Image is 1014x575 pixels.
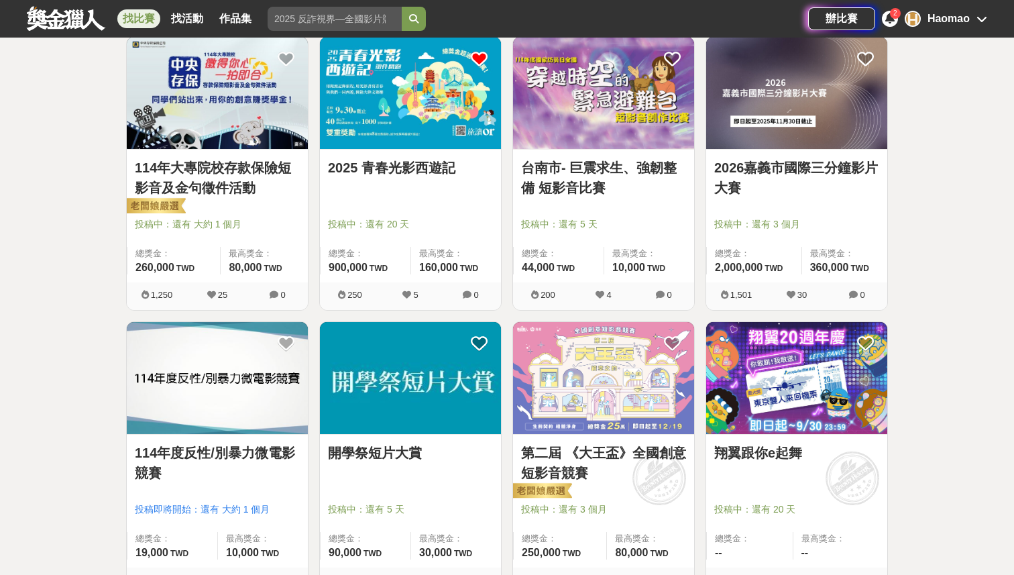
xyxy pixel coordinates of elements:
[521,443,686,483] a: 第二屆 《大王盃》全國創意短影音競賽
[419,262,458,273] span: 160,000
[127,322,308,434] img: Cover Image
[715,532,785,545] span: 總獎金：
[714,217,879,231] span: 投稿中：還有 3 個月
[176,264,194,273] span: TWD
[419,547,452,558] span: 30,000
[797,290,807,300] span: 30
[135,503,300,517] span: 投稿即將開始：還有 大約 1 個月
[513,37,694,150] a: Cover Image
[563,549,581,558] span: TWD
[522,532,598,545] span: 總獎金：
[473,290,478,300] span: 0
[328,158,493,178] a: 2025 青春光影西遊記
[706,37,887,150] a: Cover Image
[706,322,887,434] img: Cover Image
[765,264,783,273] span: TWD
[280,290,285,300] span: 0
[513,322,694,435] a: Cover Image
[419,532,493,545] span: 最高獎金：
[715,247,793,260] span: 總獎金：
[715,262,763,273] span: 2,000,000
[320,37,501,149] img: Cover Image
[370,264,388,273] span: TWD
[135,443,300,483] a: 114年度反性/別暴力微電影競賽
[127,37,308,149] img: Cover Image
[606,290,611,300] span: 4
[706,322,887,435] a: Cover Image
[135,247,212,260] span: 總獎金：
[522,262,555,273] span: 44,000
[328,217,493,231] span: 投稿中：還有 20 天
[229,247,300,260] span: 最高獎金：
[127,37,308,150] a: Cover Image
[268,7,402,31] input: 2025 反詐視界—全國影片競賽
[135,158,300,198] a: 114年大專院校存款保險短影音及金句徵件活動
[170,549,188,558] span: TWD
[261,549,279,558] span: TWD
[166,9,209,28] a: 找活動
[513,37,694,149] img: Cover Image
[135,547,168,558] span: 19,000
[329,547,361,558] span: 90,000
[714,443,879,463] a: 翔翼跟你e起舞
[329,532,402,545] span: 總獎金：
[730,290,752,300] span: 1,501
[127,322,308,435] a: Cover Image
[650,549,668,558] span: TWD
[893,9,897,17] span: 2
[522,547,561,558] span: 250,000
[454,549,472,558] span: TWD
[413,290,418,300] span: 5
[714,158,879,198] a: 2026嘉義市國際三分鐘影片大賽
[521,503,686,517] span: 投稿中：還有 3 個月
[328,503,493,517] span: 投稿中：還有 5 天
[347,290,362,300] span: 250
[363,549,382,558] span: TWD
[320,37,501,150] a: Cover Image
[905,11,921,27] div: H
[927,11,970,27] div: Haomao
[226,532,300,545] span: 最高獎金：
[460,264,478,273] span: TWD
[329,262,368,273] span: 900,000
[714,503,879,517] span: 投稿中：還有 20 天
[860,290,864,300] span: 0
[124,197,186,216] img: 老闆娘嚴選
[419,247,493,260] span: 最高獎金：
[801,547,809,558] span: --
[706,37,887,149] img: Cover Image
[522,247,596,260] span: 總獎金：
[521,217,686,231] span: 投稿中：還有 5 天
[135,262,174,273] span: 260,000
[801,532,880,545] span: 最高獎金：
[851,264,869,273] span: TWD
[328,443,493,463] a: 開學祭短片大賞
[151,290,173,300] span: 1,250
[557,264,575,273] span: TWD
[135,217,300,231] span: 投稿中：還有 大約 1 個月
[612,262,645,273] span: 10,000
[117,9,160,28] a: 找比賽
[647,264,665,273] span: TWD
[226,547,259,558] span: 10,000
[715,547,722,558] span: --
[135,532,209,545] span: 總獎金：
[329,247,402,260] span: 總獎金：
[229,262,262,273] span: 80,000
[615,532,686,545] span: 最高獎金：
[810,262,849,273] span: 360,000
[810,247,879,260] span: 最高獎金：
[320,322,501,434] img: Cover Image
[808,7,875,30] a: 辦比賽
[214,9,257,28] a: 作品集
[521,158,686,198] a: 台南市- 巨震求生、強韌整備 短影音比賽
[320,322,501,435] a: Cover Image
[513,322,694,434] img: Cover Image
[510,482,572,501] img: 老闆娘嚴選
[667,290,671,300] span: 0
[218,290,227,300] span: 25
[615,547,648,558] span: 80,000
[612,247,686,260] span: 最高獎金：
[264,264,282,273] span: TWD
